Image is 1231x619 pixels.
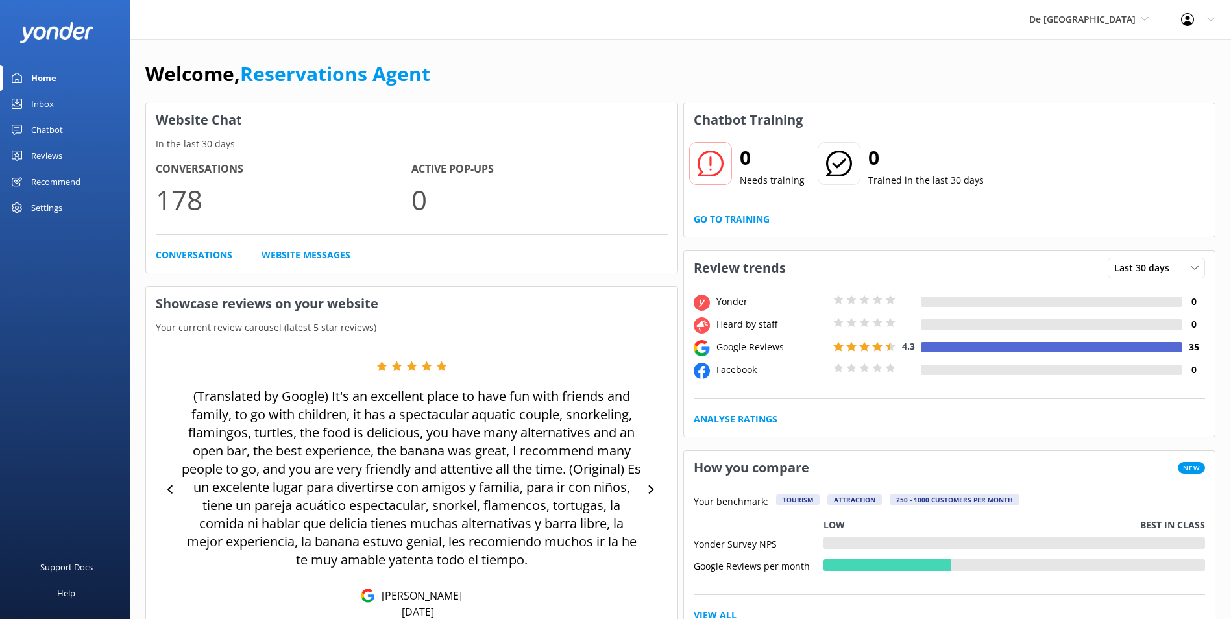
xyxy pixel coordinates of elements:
span: New [1178,462,1205,474]
div: Support Docs [40,554,93,580]
p: In the last 30 days [146,137,677,151]
p: [PERSON_NAME] [375,589,462,603]
h3: Website Chat [146,103,677,137]
p: [DATE] [402,605,434,619]
span: De [GEOGRAPHIC_DATA] [1029,13,1136,25]
div: 250 - 1000 customers per month [890,494,1019,505]
a: Go to Training [694,212,770,226]
div: Inbox [31,91,54,117]
p: Needs training [740,173,805,188]
div: Recommend [31,169,80,195]
h4: 0 [1182,295,1205,309]
img: yonder-white-logo.png [19,22,94,43]
div: Help [57,580,75,606]
a: Analyse Ratings [694,412,777,426]
p: Low [823,518,845,532]
div: Reviews [31,143,62,169]
span: 4.3 [902,340,915,352]
h4: 35 [1182,340,1205,354]
h4: 0 [1182,363,1205,377]
div: Home [31,65,56,91]
p: 178 [156,178,411,221]
p: Best in class [1140,518,1205,532]
div: Facebook [713,363,830,377]
h2: 0 [740,142,805,173]
h2: 0 [868,142,984,173]
a: Website Messages [262,248,350,262]
div: Attraction [827,494,882,505]
h4: Active Pop-ups [411,161,667,178]
p: Trained in the last 30 days [868,173,984,188]
h3: Review trends [684,251,796,285]
h4: Conversations [156,161,411,178]
h4: 0 [1182,317,1205,332]
p: Your benchmark: [694,494,768,510]
div: Google Reviews [713,340,830,354]
p: 0 [411,178,667,221]
div: Google Reviews per month [694,559,823,571]
p: (Translated by Google) It's an excellent place to have fun with friends and family, to go with ch... [182,387,642,569]
div: Tourism [776,494,820,505]
img: Google Reviews [361,589,375,603]
div: Settings [31,195,62,221]
h3: How you compare [684,451,819,485]
div: Chatbot [31,117,63,143]
div: Yonder [713,295,830,309]
div: Heard by staff [713,317,830,332]
a: Conversations [156,248,232,262]
span: Last 30 days [1114,261,1177,275]
h3: Showcase reviews on your website [146,287,677,321]
div: Yonder Survey NPS [694,537,823,549]
h1: Welcome, [145,58,430,90]
p: Your current review carousel (latest 5 star reviews) [146,321,677,335]
a: Reservations Agent [240,60,430,87]
h3: Chatbot Training [684,103,812,137]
